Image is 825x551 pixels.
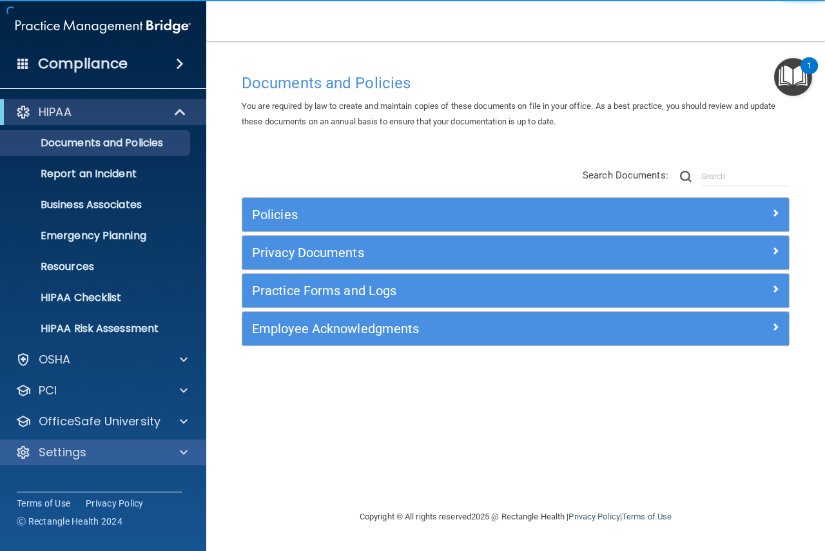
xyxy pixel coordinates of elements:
[15,445,188,460] a: Settings
[252,246,643,260] h5: Privacy Documents
[252,204,779,225] a: Policies
[39,414,160,429] p: OfficeSafe University
[8,137,184,150] p: Documents and Policies
[39,445,86,460] p: Settings
[774,58,812,96] button: Open Resource Center, 1 new notification
[15,352,188,367] a: OSHA
[680,171,692,182] img: ic-search.3b580494.png
[242,101,776,126] span: You are required by law to create and maintain copies of these documents on file in your office. ...
[8,291,184,304] p: HIPAA Checklist
[17,515,122,528] span: Ⓒ Rectangle Health 2024
[86,497,144,510] a: Privacy Policy
[8,229,184,242] p: Emergency Planning
[568,512,619,521] a: Privacy Policy
[8,260,184,273] p: Resources
[15,14,191,39] img: PMB logo
[15,414,188,429] a: OfficeSafe University
[8,168,184,180] p: Report an Incident
[602,459,810,511] iframe: Drift Widget Chat Controller
[17,497,70,510] a: Terms of Use
[39,104,72,120] p: HIPAA
[242,75,790,92] h4: Documents and Policies
[252,322,643,336] h5: Employee Acknowledgments
[39,383,57,398] p: PCI
[807,66,811,82] div: 1
[38,55,128,73] h4: Compliance
[252,280,779,301] a: Practice Forms and Logs
[252,318,779,339] a: Employee Acknowledgments
[583,169,668,181] span: Search Documents:
[280,496,751,537] div: Copyright © All rights reserved 2025 @ Rectangle Health | |
[8,198,184,211] p: Business Associates
[252,208,643,222] h5: Policies
[39,352,71,367] p: OSHA
[252,284,643,298] h5: Practice Forms and Logs
[701,167,790,186] input: Search
[15,104,187,120] a: HIPAA
[252,242,779,263] a: Privacy Documents
[622,512,672,521] a: Terms of Use
[8,322,184,335] p: HIPAA Risk Assessment
[15,383,188,398] a: PCI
